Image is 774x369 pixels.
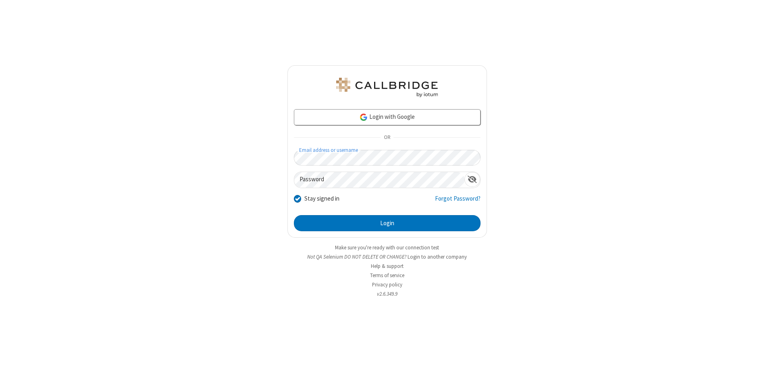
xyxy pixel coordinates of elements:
label: Stay signed in [304,194,339,203]
div: Show password [464,172,480,187]
li: v2.6.349.9 [287,290,487,298]
span: OR [381,132,393,143]
a: Login with Google [294,109,481,125]
button: Login [294,215,481,231]
li: Not QA Selenium DO NOT DELETE OR CHANGE? [287,253,487,261]
a: Privacy policy [372,281,402,288]
img: QA Selenium DO NOT DELETE OR CHANGE [335,78,439,97]
a: Help & support [371,263,404,269]
a: Forgot Password? [435,194,481,209]
input: Password [294,172,464,188]
button: Login to another company [408,253,467,261]
a: Terms of service [370,272,404,279]
a: Make sure you're ready with our connection test [335,244,439,251]
img: google-icon.png [359,113,368,122]
input: Email address or username [294,150,481,166]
